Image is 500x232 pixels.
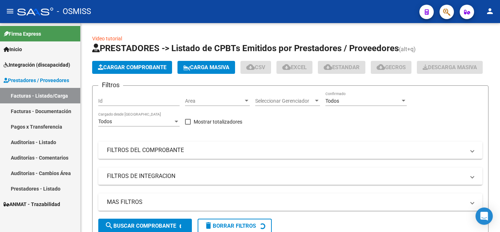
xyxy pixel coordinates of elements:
[204,221,213,230] mat-icon: delete
[246,64,265,71] span: CSV
[4,76,69,84] span: Prestadores / Proveedores
[204,223,256,229] span: Borrar Filtros
[57,4,91,19] span: - OSMISS
[377,64,406,71] span: Gecros
[246,63,255,71] mat-icon: cloud_download
[325,98,339,104] span: Todos
[4,200,60,208] span: ANMAT - Trazabilidad
[486,7,494,15] mat-icon: person
[423,64,477,71] span: Descarga Masiva
[255,98,314,104] span: Seleccionar Gerenciador
[318,61,365,74] button: Estandar
[417,61,483,74] button: Descarga Masiva
[399,46,416,53] span: (alt+q)
[98,119,112,124] span: Todos
[377,63,385,71] mat-icon: cloud_download
[98,80,123,90] h3: Filtros
[4,45,22,53] span: Inicio
[476,208,493,225] div: Open Intercom Messenger
[194,117,242,126] span: Mostrar totalizadores
[107,146,465,154] mat-panel-title: FILTROS DEL COMPROBANTE
[6,7,14,15] mat-icon: menu
[92,43,399,53] span: PRESTADORES -> Listado de CPBTs Emitidos por Prestadores / Proveedores
[92,36,122,41] a: Video tutorial
[371,61,411,74] button: Gecros
[282,64,307,71] span: EXCEL
[4,61,70,69] span: Integración (discapacidad)
[324,63,332,71] mat-icon: cloud_download
[177,61,235,74] button: Carga Masiva
[276,61,312,74] button: EXCEL
[105,223,176,229] span: Buscar Comprobante
[240,61,271,74] button: CSV
[282,63,291,71] mat-icon: cloud_download
[98,142,482,159] mat-expansion-panel-header: FILTROS DEL COMPROBANTE
[4,30,41,38] span: Firma Express
[98,168,482,185] mat-expansion-panel-header: FILTROS DE INTEGRACION
[417,61,483,74] app-download-masive: Descarga masiva de comprobantes (adjuntos)
[324,64,360,71] span: Estandar
[105,221,113,230] mat-icon: search
[107,198,465,206] mat-panel-title: MAS FILTROS
[107,172,465,180] mat-panel-title: FILTROS DE INTEGRACION
[92,61,172,74] button: Cargar Comprobante
[185,98,243,104] span: Area
[183,64,229,71] span: Carga Masiva
[98,64,166,71] span: Cargar Comprobante
[98,193,482,211] mat-expansion-panel-header: MAS FILTROS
